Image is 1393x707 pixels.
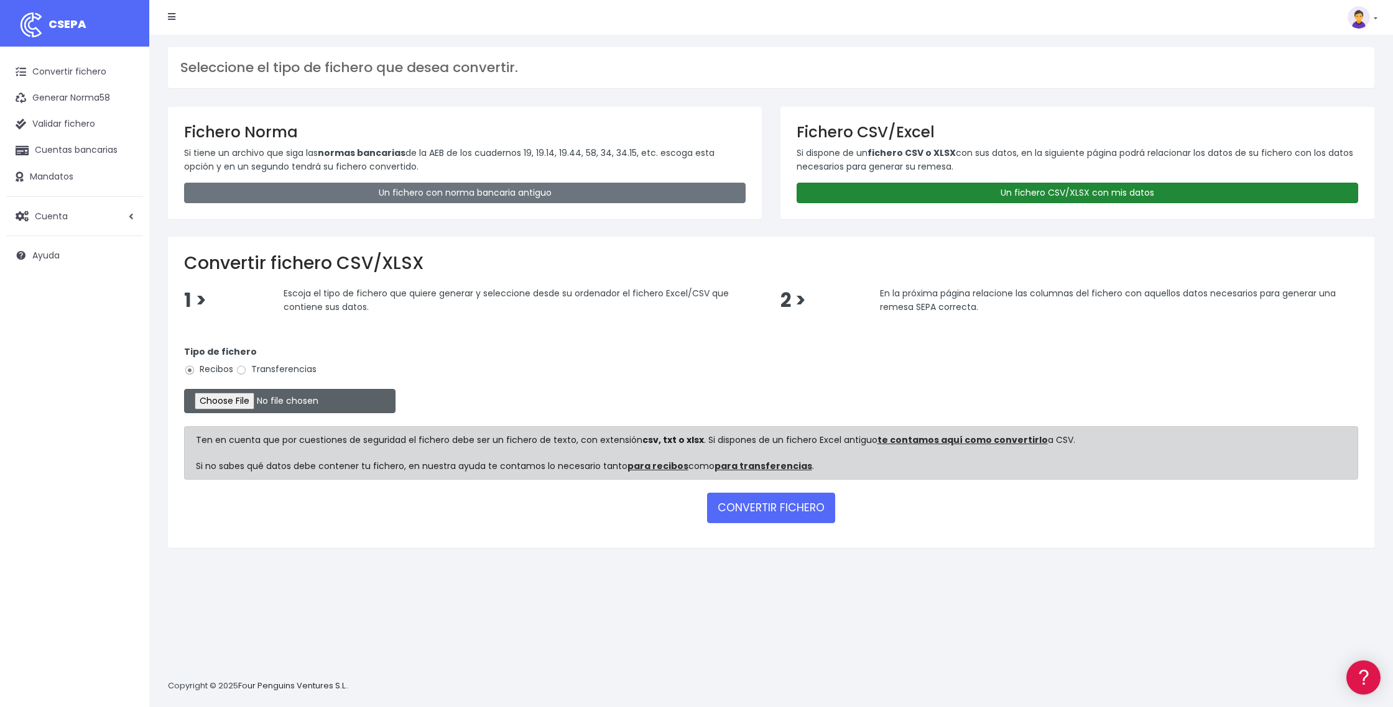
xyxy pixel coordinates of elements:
[6,164,143,190] a: Mandatos
[35,209,68,222] span: Cuenta
[12,317,236,337] a: API
[868,147,956,159] strong: fichero CSV o XLSX
[6,85,143,111] a: Generar Norma58
[180,60,1362,76] h3: Seleccione el tipo de fichero que desea convertir.
[184,287,206,314] span: 1 >
[1348,6,1370,29] img: profile
[6,59,143,85] a: Convertir fichero
[184,363,233,376] label: Recibos
[184,426,1358,480] div: Ten en cuenta que por cuestiones de seguridad el fichero debe ser un fichero de texto, con extens...
[184,123,746,141] h3: Fichero Norma
[6,137,143,163] a: Cuentas bancarias
[12,298,236,310] div: Programadores
[715,460,812,472] a: para transferencias
[12,196,236,215] a: Videotutoriales
[707,493,835,522] button: CONVERTIR FICHERO
[797,183,1358,203] a: Un fichero CSV/XLSX con mis datos
[797,146,1358,174] p: Si dispone de un con sus datos, en la siguiente página podrá relacionar los datos de su fichero c...
[171,358,239,370] a: POWERED BY ENCHANT
[780,287,806,314] span: 2 >
[12,247,236,258] div: Facturación
[880,287,1336,313] span: En la próxima página relacione las columnas del fichero con aquellos datos necesarios para genera...
[184,183,746,203] a: Un fichero con norma bancaria antiguo
[6,203,143,229] a: Cuenta
[6,111,143,137] a: Validar fichero
[12,332,236,354] button: Contáctanos
[12,86,236,98] div: Información general
[627,460,688,472] a: para recibos
[184,253,1358,274] h2: Convertir fichero CSV/XLSX
[12,137,236,149] div: Convertir ficheros
[16,9,47,40] img: logo
[12,267,236,286] a: General
[238,680,347,691] a: Four Penguins Ventures S.L.
[184,146,746,174] p: Si tiene un archivo que siga las de la AEB de los cuadernos 19, 19.14, 19.44, 58, 34, 34.15, etc....
[642,434,704,446] strong: csv, txt o xlsx
[12,157,236,176] a: Formatos
[184,345,257,358] strong: Tipo de fichero
[49,16,86,32] span: CSEPA
[12,215,236,234] a: Perfiles de empresas
[284,287,729,313] span: Escoja el tipo de fichero que quiere generar y seleccione desde su ordenador el fichero Excel/CSV...
[877,434,1048,446] a: te contamos aquí como convertirlo
[12,106,236,125] a: Información general
[168,680,349,693] p: Copyright © 2025 .
[236,363,317,376] label: Transferencias
[12,176,236,196] a: Problemas habituales
[32,249,60,262] span: Ayuda
[318,147,405,159] strong: normas bancarias
[6,242,143,268] a: Ayuda
[797,123,1358,141] h3: Fichero CSV/Excel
